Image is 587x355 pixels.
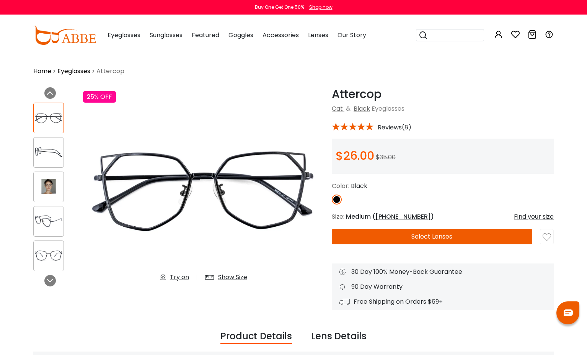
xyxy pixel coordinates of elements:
[376,153,396,162] span: $35.00
[311,329,367,344] div: Lens Details
[170,273,189,282] div: Try on
[34,179,64,194] img: Attercop Black Metal , TR Eyeglasses , NosePads Frames from ABBE Glasses
[263,31,299,39] span: Accessories
[34,110,64,125] img: Attercop Black Metal , TR Eyeglasses , NosePads Frames from ABBE Glasses
[218,273,247,282] div: Show Size
[192,31,219,39] span: Featured
[514,212,554,221] div: Find your size
[339,282,546,291] div: 90 Day Warranty
[344,104,352,113] span: &
[34,145,64,160] img: Attercop Black Metal , TR Eyeglasses , NosePads Frames from ABBE Glasses
[33,67,51,76] a: Home
[332,182,349,190] span: Color:
[336,147,374,164] span: $26.00
[33,26,96,45] img: abbeglasses.com
[150,31,183,39] span: Sunglasses
[108,31,140,39] span: Eyeglasses
[564,309,573,316] img: chat
[375,212,431,221] span: [PHONE_NUMBER]
[308,31,328,39] span: Lenses
[332,104,343,113] a: Cat
[351,182,367,190] span: Black
[543,233,551,241] img: like
[309,4,333,11] div: Shop now
[372,104,404,113] span: Eyeglasses
[34,214,64,229] img: Attercop Black Metal , TR Eyeglasses , NosePads Frames from ABBE Glasses
[57,67,90,76] a: Eyeglasses
[255,4,304,11] div: Buy One Get One 50%
[346,212,434,221] span: Medium ( )
[83,87,324,288] img: Attercop Black Metal , TR Eyeglasses , NosePads Frames from ABBE Glasses
[96,67,124,76] span: Attercop
[34,248,64,263] img: Attercop Black Metal , TR Eyeglasses , NosePads Frames from ABBE Glasses
[339,267,546,276] div: 30 Day 100% Money-Back Guarantee
[332,87,554,101] h1: Attercop
[228,31,253,39] span: Goggles
[305,4,333,10] a: Shop now
[339,297,546,306] div: Free Shipping on Orders $69+
[332,229,532,244] button: Select Lenses
[338,31,366,39] span: Our Story
[220,329,292,344] div: Product Details
[332,212,344,221] span: Size:
[83,91,116,103] div: 25% OFF
[354,104,370,113] a: Black
[378,124,411,131] span: Reviews(8)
